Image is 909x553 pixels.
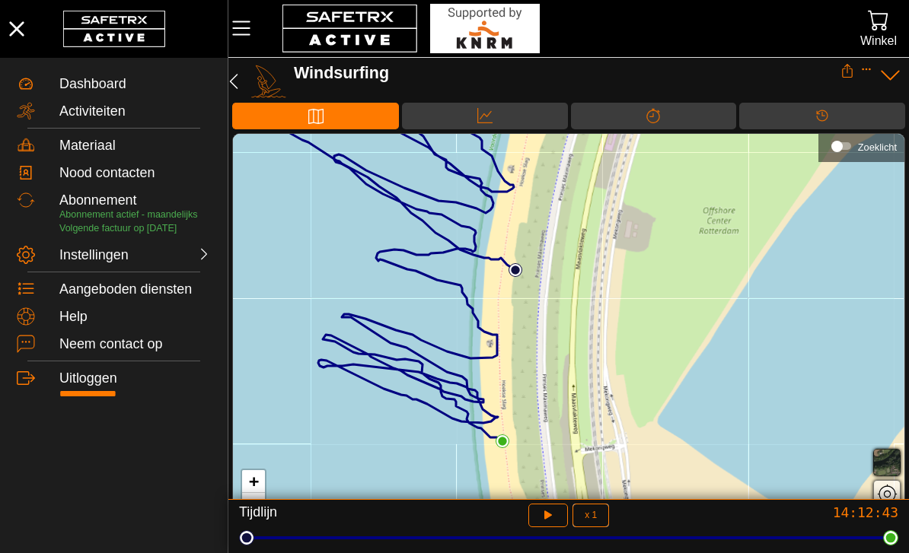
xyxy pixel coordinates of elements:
div: Zoeklicht [826,135,897,157]
button: x 1 [573,504,609,527]
img: PathStart.svg [509,263,522,277]
img: Help.svg [17,307,35,326]
div: Activiteiten [59,103,211,119]
div: Tijdlijn [739,103,905,129]
img: Subscription.svg [17,191,35,209]
div: Abonnement [59,192,211,208]
div: Data [402,103,568,129]
span: Abonnement actief - maandelijks [59,209,198,220]
div: Dashboard [59,76,211,92]
a: Zoom in [242,470,265,493]
span: x 1 [585,510,597,520]
div: Instellingen [59,247,132,263]
img: RescueLogo.svg [430,4,540,53]
button: Terug [222,64,246,99]
div: Kaart [232,103,399,129]
div: 14:12:43 [681,504,898,521]
img: Activities.svg [17,102,35,120]
img: WIND_SURFING.svg [251,64,286,99]
span: Volgende factuur op [DATE] [59,223,177,234]
div: Windsurfing [294,64,840,84]
div: Zoeklicht [858,141,897,153]
div: Uitloggen [59,370,211,386]
button: Menu [228,12,266,44]
div: Neem contact op [59,336,211,352]
a: Zoom out [242,493,265,516]
div: Tijdlijn [239,504,457,527]
div: Nood contacten [59,165,211,181]
div: Splitsen [571,103,737,129]
div: Materiaal [59,138,211,154]
img: ContactUs.svg [17,335,35,353]
img: PathEnd.svg [496,434,509,448]
button: Expand [861,64,872,75]
img: Equipment.svg [17,136,35,154]
div: Aangeboden diensten [59,281,211,297]
div: Winkel [860,30,897,51]
div: Help [59,309,211,325]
